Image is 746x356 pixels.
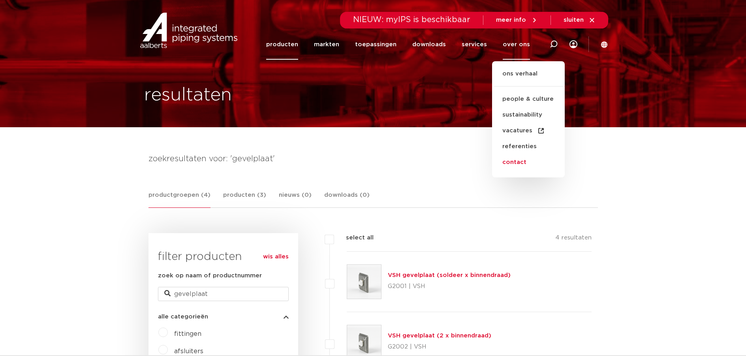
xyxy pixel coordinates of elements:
span: NIEUW: myIPS is beschikbaar [353,16,470,24]
span: meer info [496,17,526,23]
p: G2002 | VSH [388,341,491,353]
a: ons verhaal [492,69,565,87]
p: 4 resultaten [555,233,592,245]
a: over ons [503,29,530,60]
a: producten [266,29,298,60]
a: downloads (0) [324,190,370,207]
h1: resultaten [144,83,232,108]
h4: zoekresultaten voor: 'gevelplaat' [148,153,598,165]
p: G2001 | VSH [388,280,511,293]
a: services [462,29,487,60]
a: downloads [412,29,446,60]
a: contact [492,154,565,170]
a: VSH gevelplaat (2 x binnendraad) [388,333,491,339]
a: sluiten [564,17,596,24]
button: alle categorieën [158,314,289,320]
a: nieuws (0) [279,190,312,207]
span: sluiten [564,17,584,23]
a: people & culture [492,91,565,107]
a: vacatures [492,123,565,139]
a: meer info [496,17,538,24]
label: zoek op naam of productnummer [158,271,262,281]
nav: Menu [266,29,530,60]
a: markten [314,29,339,60]
span: alle categorieën [158,314,208,320]
a: toepassingen [355,29,396,60]
a: afsluiters [174,348,203,354]
a: referenties [492,139,565,154]
label: select all [334,233,374,243]
a: sustainability [492,107,565,123]
a: VSH gevelplaat (soldeer x binnendraad) [388,272,511,278]
h3: filter producten [158,249,289,265]
a: wis alles [263,252,289,262]
a: producten (3) [223,190,266,207]
a: productgroepen (4) [148,190,210,208]
input: zoeken [158,287,289,301]
img: Thumbnail for VSH gevelplaat (soldeer x binnendraad) [347,265,381,299]
a: fittingen [174,331,201,337]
